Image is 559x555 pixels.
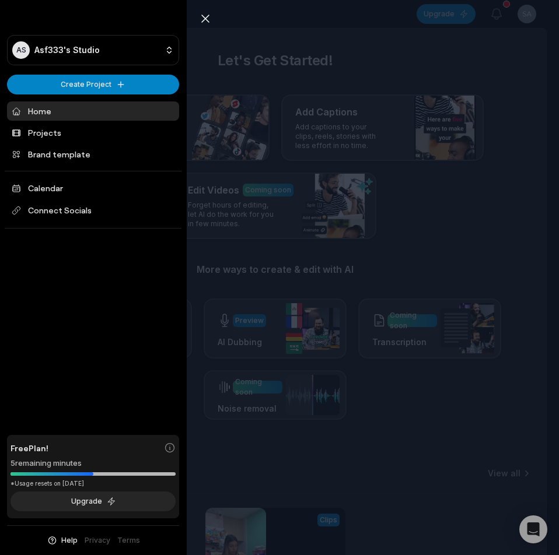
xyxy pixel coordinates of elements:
[7,145,179,164] a: Brand template
[11,491,176,511] button: Upgrade
[7,101,179,121] a: Home
[11,458,176,469] div: 5 remaining minutes
[11,479,176,488] div: *Usage resets on [DATE]
[117,535,140,546] a: Terms
[519,515,547,543] div: Open Intercom Messenger
[7,178,179,198] a: Calendar
[11,442,48,454] span: Free Plan!
[61,535,78,546] span: Help
[85,535,110,546] a: Privacy
[47,535,78,546] button: Help
[12,41,30,59] div: AS
[7,123,179,142] a: Projects
[7,75,179,94] button: Create Project
[34,45,100,55] p: Asf333's Studio
[7,200,179,221] span: Connect Socials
